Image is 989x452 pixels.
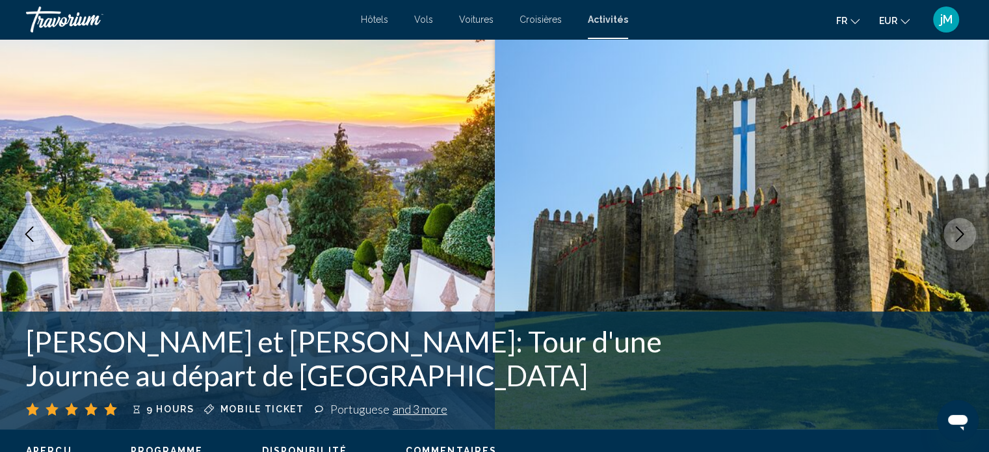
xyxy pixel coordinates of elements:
[26,7,348,33] a: Travorium
[943,218,976,250] button: Next image
[26,325,755,392] h1: [PERSON_NAME] et [PERSON_NAME]: Tour d'une Journée au départ de [GEOGRAPHIC_DATA]
[836,11,860,30] button: Change language
[414,14,433,25] a: Vols
[588,14,628,25] a: Activités
[940,13,953,26] span: jM
[330,402,447,416] div: Portuguese
[879,16,897,26] span: EUR
[459,14,494,25] a: Voitures
[836,16,847,26] span: fr
[879,11,910,30] button: Change currency
[220,404,304,414] span: Mobile ticket
[13,218,46,250] button: Previous image
[393,402,447,416] span: and 3 more
[520,14,562,25] a: Croisières
[937,400,979,442] iframe: Bouton de lancement de la fenêtre de messagerie
[929,6,963,33] button: User Menu
[146,404,194,414] span: 9 hours
[361,14,388,25] a: Hôtels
